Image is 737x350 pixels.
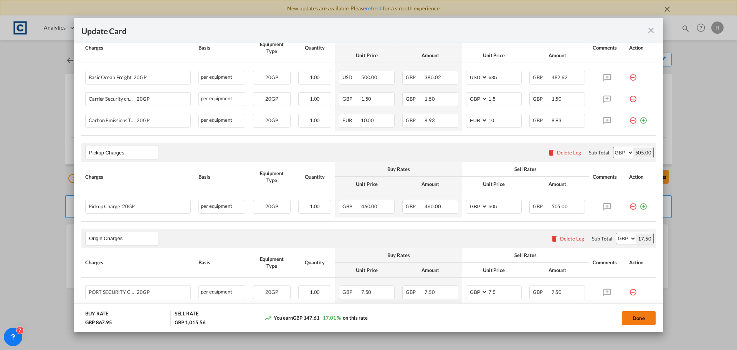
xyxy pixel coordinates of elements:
[488,71,521,83] input: 635
[264,314,368,322] div: You earn on this rate
[547,149,555,156] md-icon: icon-delete
[135,96,150,102] span: 20GP
[253,255,291,269] div: Equipment Type
[85,319,114,326] div: GBP 867.95
[533,289,550,295] span: GBP
[89,233,159,244] input: Leg Name
[533,117,550,123] span: GBP
[198,44,245,51] div: Basis
[342,117,360,123] span: EUR
[525,263,589,278] th: Amount
[425,74,441,80] span: 380.02
[488,200,521,212] input: 505
[198,285,245,299] div: per equipment
[406,289,423,295] span: GBP
[406,117,423,123] span: GBP
[310,117,320,123] span: 1.00
[462,263,525,278] th: Unit Price
[298,173,331,180] div: Quantity
[135,289,150,295] span: 20GP
[398,48,462,63] th: Amount
[625,33,656,63] th: Action
[636,233,653,244] div: 17.50
[198,71,245,85] div: per equipment
[361,289,372,295] span: 7.50
[552,203,568,209] span: 505.00
[633,147,653,158] div: 505.00
[629,92,637,100] md-icon: icon-minus-circle-outline red-400-fg
[85,173,191,180] div: Charges
[622,311,656,325] button: Done
[466,166,585,173] div: Sell Rates
[85,310,108,319] div: BUY RATE
[264,314,272,322] md-icon: icon-trending-up
[198,173,245,180] div: Basis
[560,236,584,242] div: Delete Leg
[265,96,278,102] span: 20GP
[265,203,278,209] span: 20GP
[89,71,163,80] div: Basic Ocean Freight
[81,25,646,35] div: Update Card
[265,289,278,295] span: 20GP
[646,26,656,35] md-icon: icon-close fg-AAA8AD m-0 pointer
[298,44,331,51] div: Quantity
[253,170,291,184] div: Equipment Type
[361,203,377,209] span: 460.00
[175,310,198,319] div: SELL RATE
[406,74,423,80] span: GBP
[625,162,656,192] th: Action
[335,263,398,278] th: Unit Price
[89,93,163,102] div: Carrier Security charge
[120,204,135,209] span: 20GP
[135,118,150,123] span: 20GP
[406,96,423,102] span: GBP
[589,33,625,63] th: Comments
[310,203,320,209] span: 1.00
[265,117,278,123] span: 20GP
[310,96,320,102] span: 1.00
[462,48,525,63] th: Unit Price
[361,74,377,80] span: 500.00
[406,203,423,209] span: GBP
[557,149,581,156] div: Delete Leg
[74,18,663,333] md-dialog: Update Card Pickup ...
[253,41,291,55] div: Equipment Type
[525,48,589,63] th: Amount
[342,96,360,102] span: GBP
[550,235,558,242] md-icon: icon-delete
[342,203,360,209] span: GBP
[425,289,435,295] span: 7.50
[293,315,320,321] span: GBP 147.61
[552,74,568,80] span: 482.62
[175,319,206,326] div: GBP 1,015.56
[425,117,435,123] span: 8.93
[589,248,625,278] th: Comments
[488,114,521,126] input: 10
[198,200,245,214] div: per equipment
[342,289,360,295] span: GBP
[132,75,147,80] span: 20GP
[629,71,637,78] md-icon: icon-minus-circle-outline red-400-fg
[625,248,656,278] th: Action
[640,200,647,207] md-icon: icon-plus-circle-outline green-400-fg
[310,74,320,80] span: 1.00
[198,92,245,106] div: per equipment
[85,44,191,51] div: Charges
[462,177,525,192] th: Unit Price
[592,235,612,242] div: Sub Total
[198,259,245,266] div: Basis
[85,259,191,266] div: Charges
[488,93,521,104] input: 1.5
[398,177,462,192] th: Amount
[335,177,398,192] th: Unit Price
[629,200,637,207] md-icon: icon-minus-circle-outline red-400-fg
[533,203,550,209] span: GBP
[533,74,550,80] span: GBP
[488,286,521,297] input: 7.5
[335,48,398,63] th: Unit Price
[323,315,341,321] span: 17.01 %
[89,147,159,158] input: Leg Name
[339,252,458,259] div: Buy Rates
[425,96,435,102] span: 1.50
[342,74,360,80] span: USD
